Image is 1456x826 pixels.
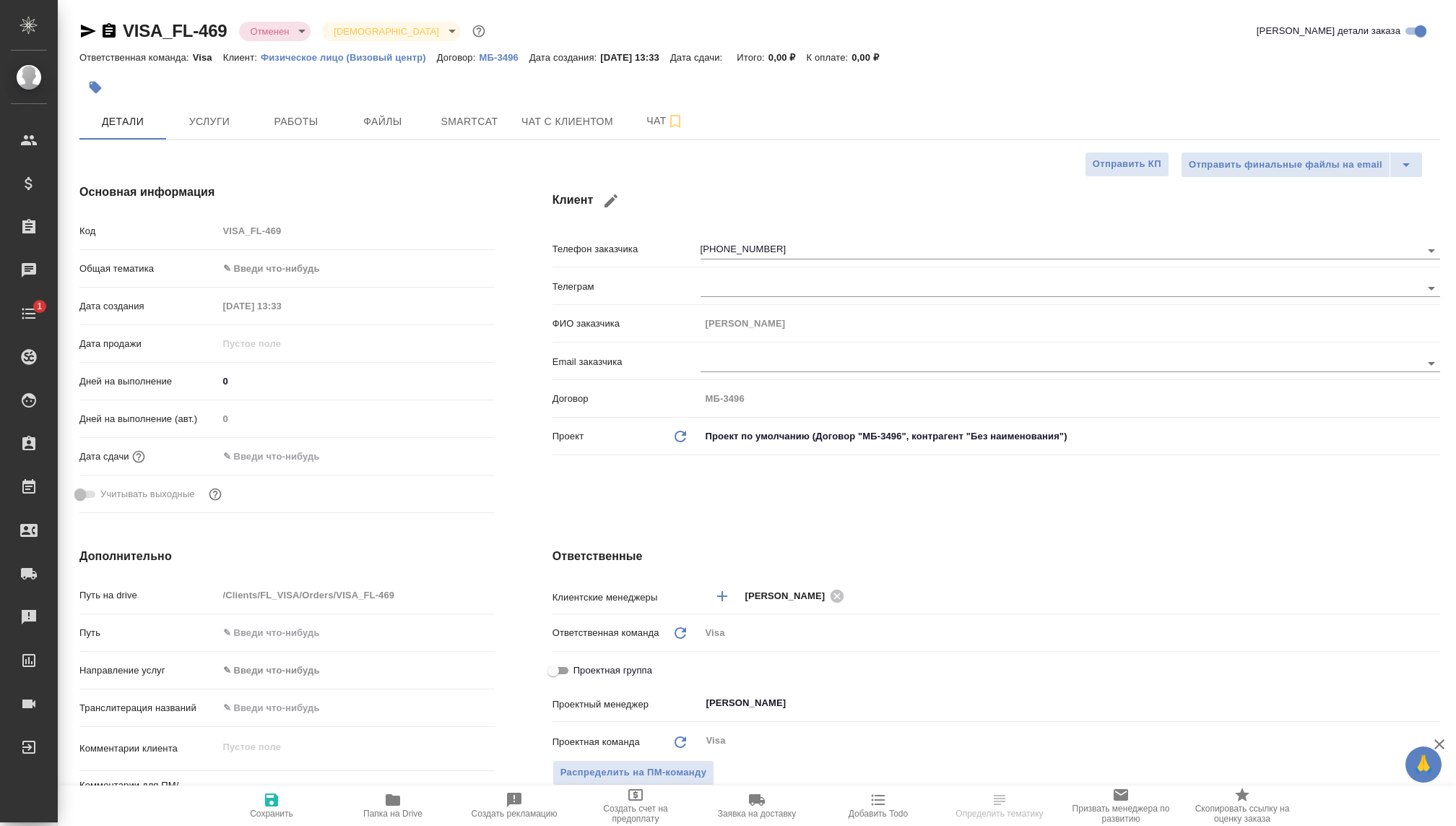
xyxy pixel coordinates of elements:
[701,313,1440,334] input: Пустое поле
[1181,152,1390,178] button: Отправить финальные файлы на email
[218,220,495,241] input: Пустое поле
[218,446,344,467] input: ✎ Введи что-нибудь
[1190,804,1294,824] span: Скопировать ссылку на оценку заказа
[552,735,640,749] p: Проектная команда
[4,296,54,332] a: 1
[1182,786,1303,826] button: Скопировать ссылку на оценку заказа
[437,52,480,63] p: Договор:
[552,184,1440,218] h4: Клиент
[1093,156,1161,173] span: Отправить КП
[329,25,443,38] button: [DEMOGRAPHIC_DATA]
[100,22,118,40] button: Скопировать ссылку
[218,697,495,718] input: ✎ Введи что-нибудь
[575,786,696,826] button: Создать счет на предоплату
[1257,24,1400,38] span: [PERSON_NAME] детали заказа
[552,760,715,786] button: Распределить на ПМ-команду
[701,388,1440,409] input: Пустое поле
[630,112,700,130] span: Чат
[552,317,701,331] p: ФИО заказчика
[218,371,495,392] input: ✎ Введи что-нибудь
[745,589,834,603] span: [PERSON_NAME]
[1189,157,1382,173] span: Отправить финальные файлы на email
[600,52,670,63] p: [DATE] 13:33
[521,113,613,131] span: Чат с клиентом
[79,412,218,426] p: Дней на выполнение (авт.)
[529,52,600,63] p: Дата создания:
[79,548,495,565] h4: Дополнительно
[454,786,575,826] button: Создать рекламацию
[79,52,193,63] p: Ответственная команда:
[552,760,715,786] span: В заказе уже есть ответственный ПМ или ПМ группа
[479,52,529,63] p: МБ-3496
[223,262,477,276] div: ✎ Введи что-нибудь
[696,786,818,826] button: Заявка на доставку
[211,786,332,826] button: Сохранить
[552,626,659,640] p: Ответственная команда
[670,52,726,63] p: Дата сдачи:
[552,429,584,444] p: Проект
[206,485,225,504] button: Выбери, если сб и вс нужно считать рабочими днями для выполнения заказа.
[79,449,129,464] p: Дата сдачи
[469,22,488,40] button: Доп статусы указывают на важность/срочность заказа
[100,487,195,502] span: Учитывать выходные
[79,72,111,103] button: Добавить тэг
[363,809,422,819] span: Папка на Drive
[718,809,796,819] span: Заявка на доставку
[79,374,218,389] p: Дней на выполнение
[322,22,460,41] div: Отменен
[246,25,294,38] button: Отменен
[1421,353,1442,374] button: Open
[193,52,223,63] p: Visa
[552,548,1440,565] h4: Ответственные
[552,392,701,406] p: Договор
[1432,595,1435,598] button: Open
[218,658,495,683] div: ✎ Введи что-нибудь
[472,809,558,819] span: Создать рекламацию
[129,447,148,466] button: Если добавить услуги и заполнить их объемом, то дата рассчитается автоматически
[1432,702,1435,705] button: Open
[667,113,684,130] svg: Подписаться
[1060,786,1182,826] button: Призвать менеджера по развитию
[955,809,1043,819] span: Определить тематику
[239,22,311,41] div: Отменен
[584,804,688,824] span: Создать счет на предоплату
[1421,278,1442,298] button: Open
[79,701,218,715] p: Транслитерация названий
[261,51,437,63] a: Физическое лицо (Визовый центр)
[218,257,495,281] div: ✎ Введи что-нибудь
[1085,152,1169,177] button: Отправить КП
[737,52,768,63] p: Итого:
[261,52,437,63] p: Физическое лицо (Визовый центр)
[851,52,890,63] p: 0,00 ₽
[552,697,701,712] p: Проектный менеджер
[552,242,701,257] p: Телефон заказчика
[479,51,529,63] a: МБ-3496
[79,778,218,807] p: Комментарии для ПМ/исполнителей
[261,113,331,131] span: Работы
[332,786,454,826] button: Папка на Drive
[705,579,740,614] button: Добавить менеджера
[79,224,218,238] p: Код
[175,113,244,131] span: Услуги
[552,355,701,369] p: Email заказчика
[79,663,218,678] p: Направление услуг
[79,22,97,40] button: Скопировать ссылку для ЯМессенджера
[79,337,218,351] p: Дата продажи
[939,786,1060,826] button: Определить тематику
[218,333,344,354] input: Пустое поле
[218,408,495,429] input: Пустое поле
[218,585,495,606] input: Пустое поле
[223,663,477,678] div: ✎ Введи что-нибудь
[552,590,701,605] p: Клиентские менеджеры
[818,786,939,826] button: Добавить Todo
[560,765,707,781] span: Распределить на ПМ-команду
[849,809,908,819] span: Добавить Todo
[250,809,293,819] span: Сохранить
[552,280,701,294] p: Телеграм
[1181,152,1423,178] div: split button
[1421,241,1442,261] button: Open
[745,587,849,605] div: [PERSON_NAME]
[1405,747,1442,783] button: 🙏
[79,262,218,276] p: Общая тематика
[88,113,157,131] span: Детали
